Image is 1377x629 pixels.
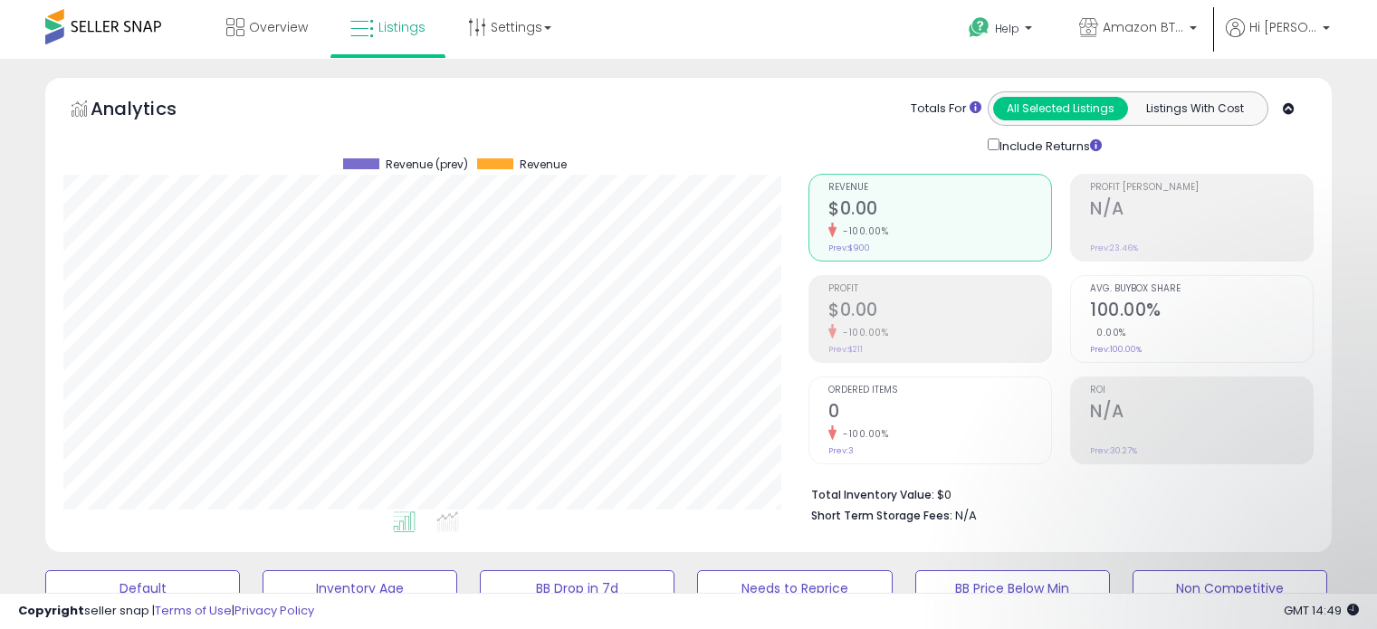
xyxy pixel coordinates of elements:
span: Overview [249,18,308,36]
small: -100.00% [837,427,888,441]
span: N/A [955,507,977,524]
button: Listings With Cost [1127,97,1262,120]
small: Prev: 100.00% [1090,344,1142,355]
h2: N/A [1090,401,1313,425]
b: Total Inventory Value: [811,487,934,502]
small: Prev: $211 [828,344,863,355]
a: Privacy Policy [234,602,314,619]
span: Listings [378,18,426,36]
div: Totals For [911,100,981,118]
span: Revenue [828,183,1051,193]
a: Hi [PERSON_NAME] [1226,18,1330,59]
small: -100.00% [837,224,888,238]
span: Help [995,21,1019,36]
span: Hi [PERSON_NAME] [1249,18,1317,36]
small: Prev: 30.27% [1090,445,1137,456]
h5: Analytics [91,96,212,126]
small: Prev: 3 [828,445,854,456]
small: 0.00% [1090,326,1126,339]
button: Needs to Reprice [697,570,892,606]
h2: 100.00% [1090,300,1313,324]
h2: $0.00 [828,198,1051,223]
a: Help [954,3,1050,59]
button: Inventory Age [263,570,457,606]
span: Profit [PERSON_NAME] [1090,183,1313,193]
button: BB Drop in 7d [480,570,674,606]
small: Prev: 23.46% [1090,243,1138,253]
h2: 0 [828,401,1051,425]
button: BB Price Below Min [915,570,1110,606]
h2: $0.00 [828,300,1051,324]
li: $0 [811,482,1300,504]
h2: N/A [1090,198,1313,223]
button: Default [45,570,240,606]
span: Profit [828,284,1051,294]
span: Avg. Buybox Share [1090,284,1313,294]
span: Amazon BTG [1103,18,1184,36]
div: seller snap | | [18,603,314,620]
small: -100.00% [837,326,888,339]
span: Ordered Items [828,386,1051,396]
a: Terms of Use [155,602,232,619]
i: Get Help [968,16,990,39]
b: Short Term Storage Fees: [811,508,952,523]
span: ROI [1090,386,1313,396]
div: Include Returns [974,135,1124,156]
strong: Copyright [18,602,84,619]
span: Revenue [520,158,567,171]
button: All Selected Listings [993,97,1128,120]
small: Prev: $900 [828,243,870,253]
span: Revenue (prev) [386,158,468,171]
